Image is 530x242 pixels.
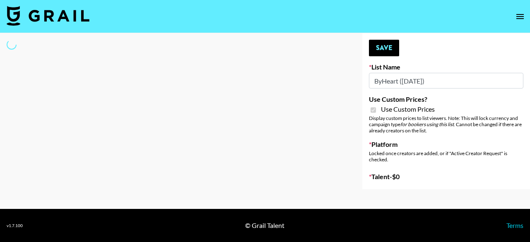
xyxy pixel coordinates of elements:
label: Talent - $ 0 [369,173,523,181]
img: Grail Talent [7,6,89,26]
button: open drawer [512,8,528,25]
div: Locked once creators are added, or if "Active Creator Request" is checked. [369,150,523,163]
label: List Name [369,63,523,71]
span: Use Custom Prices [381,105,435,113]
div: © Grail Talent [245,221,284,230]
em: for bookers using this list [400,121,454,127]
div: Display custom prices to list viewers. Note: This will lock currency and campaign type . Cannot b... [369,115,523,134]
label: Platform [369,140,523,149]
a: Terms [506,221,523,229]
div: v 1.7.100 [7,223,23,228]
button: Save [369,40,399,56]
label: Use Custom Prices? [369,95,523,103]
